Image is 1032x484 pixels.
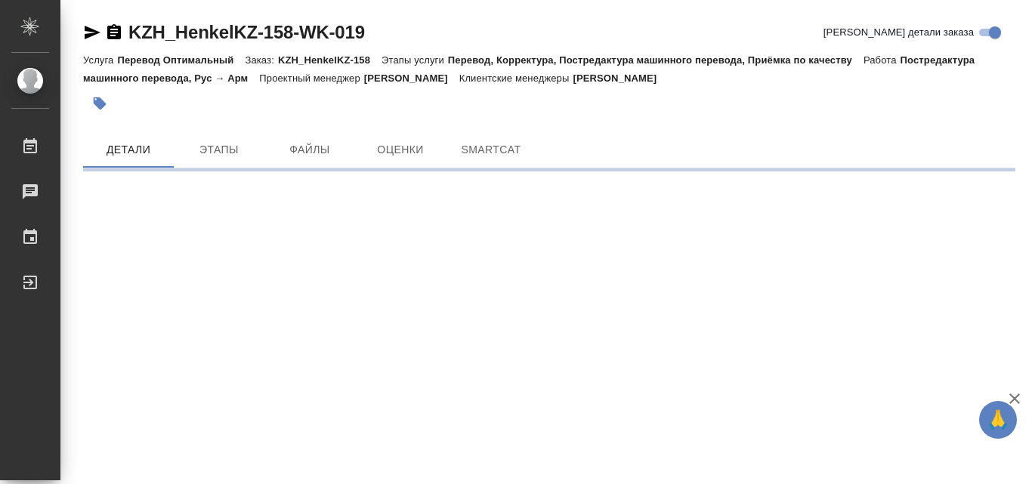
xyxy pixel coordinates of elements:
[979,401,1017,439] button: 🙏
[448,54,864,66] p: Перевод, Корректура, Постредактура машинного перевода, Приёмка по качеству
[83,87,116,120] button: Добавить тэг
[83,23,101,42] button: Скопировать ссылку для ЯМессенджера
[245,54,277,66] p: Заказ:
[823,25,974,40] span: [PERSON_NAME] детали заказа
[83,54,117,66] p: Услуга
[985,404,1011,436] span: 🙏
[183,140,255,159] span: Этапы
[278,54,382,66] p: KZH_HenkelKZ-158
[455,140,527,159] span: SmartCat
[364,140,437,159] span: Оценки
[573,72,668,84] p: [PERSON_NAME]
[117,54,245,66] p: Перевод Оптимальный
[864,54,901,66] p: Работа
[92,140,165,159] span: Детали
[382,54,448,66] p: Этапы услуги
[273,140,346,159] span: Файлы
[128,22,365,42] a: KZH_HenkelKZ-158-WK-019
[259,72,363,84] p: Проектный менеджер
[459,72,573,84] p: Клиентские менеджеры
[364,72,459,84] p: [PERSON_NAME]
[105,23,123,42] button: Скопировать ссылку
